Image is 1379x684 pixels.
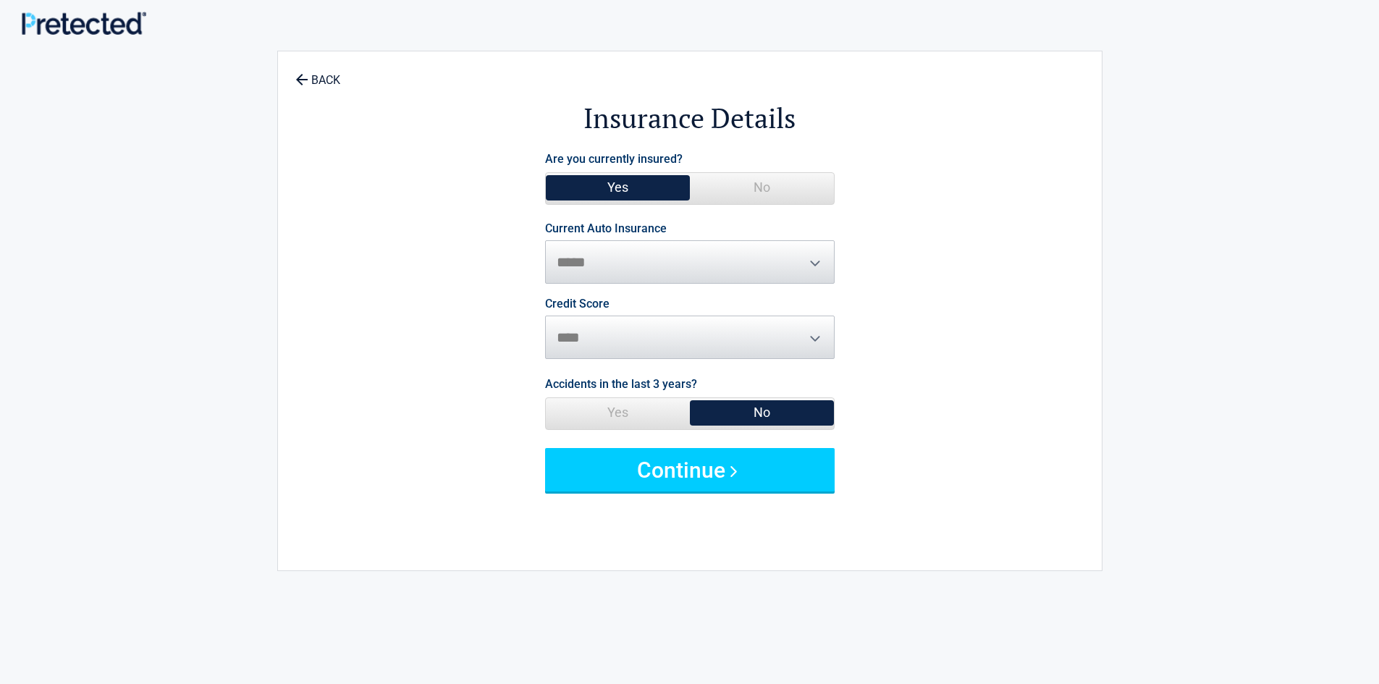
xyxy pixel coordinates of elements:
span: Yes [546,398,690,427]
span: No [690,398,834,427]
h2: Insurance Details [358,100,1022,137]
img: Main Logo [22,12,146,34]
button: Continue [545,448,835,491]
span: No [690,173,834,202]
span: Yes [546,173,690,202]
label: Current Auto Insurance [545,223,667,235]
label: Credit Score [545,298,610,310]
label: Are you currently insured? [545,149,683,169]
a: BACK [292,61,343,86]
label: Accidents in the last 3 years? [545,374,697,394]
